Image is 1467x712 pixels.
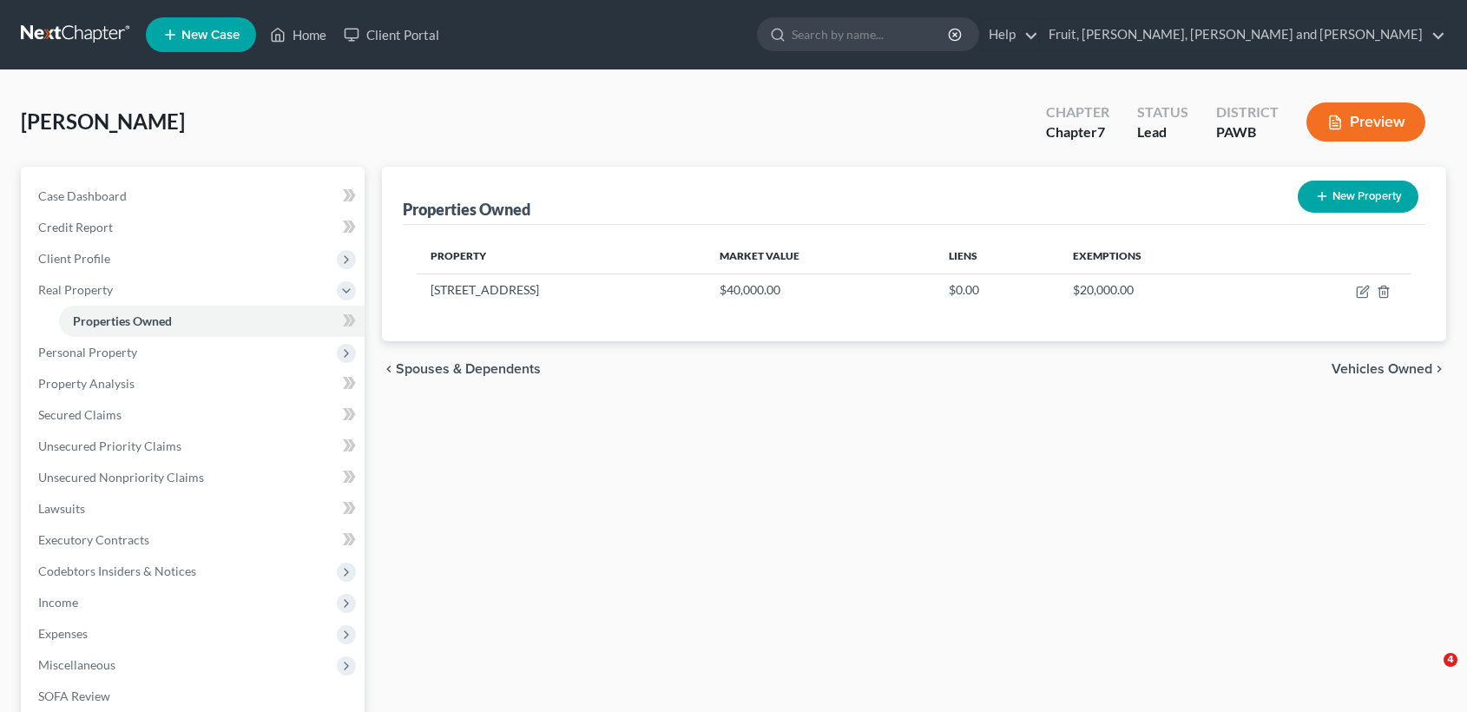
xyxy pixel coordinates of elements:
span: Lawsuits [38,501,85,516]
span: Personal Property [38,345,137,359]
a: Property Analysis [24,368,365,399]
button: New Property [1298,181,1418,213]
button: Vehicles Owned chevron_right [1332,362,1446,376]
span: Credit Report [38,220,113,234]
span: Income [38,595,78,610]
a: SOFA Review [24,681,365,712]
a: Help [980,19,1038,50]
div: Chapter [1046,122,1109,142]
span: Miscellaneous [38,657,115,672]
td: $20,000.00 [1059,274,1264,307]
div: District [1216,102,1279,122]
div: Chapter [1046,102,1109,122]
span: Codebtors Insiders & Notices [38,564,196,578]
span: Secured Claims [38,407,122,422]
a: Secured Claims [24,399,365,431]
span: SOFA Review [38,689,110,703]
th: Liens [935,239,1059,274]
th: Exemptions [1059,239,1264,274]
a: Credit Report [24,212,365,243]
th: Property [417,239,707,274]
i: chevron_right [1432,362,1446,376]
span: [PERSON_NAME] [21,109,185,134]
div: PAWB [1216,122,1279,142]
span: Unsecured Nonpriority Claims [38,470,204,485]
a: Lawsuits [24,493,365,524]
span: New Case [181,29,240,42]
span: 7 [1097,123,1105,140]
button: chevron_left Spouses & Dependents [382,362,541,376]
span: Real Property [38,282,113,297]
a: Executory Contracts [24,524,365,556]
span: Property Analysis [38,376,135,391]
a: Fruit, [PERSON_NAME], [PERSON_NAME] and [PERSON_NAME] [1040,19,1445,50]
span: Case Dashboard [38,188,127,203]
a: Home [261,19,335,50]
div: Status [1137,102,1188,122]
input: Search by name... [792,18,951,50]
span: Unsecured Priority Claims [38,438,181,453]
td: $40,000.00 [706,274,935,307]
span: Vehicles Owned [1332,362,1432,376]
button: Preview [1306,102,1425,142]
span: Spouses & Dependents [396,362,541,376]
div: Properties Owned [403,199,530,220]
div: Lead [1137,122,1188,142]
span: Client Profile [38,251,110,266]
span: 4 [1444,653,1457,667]
a: Case Dashboard [24,181,365,212]
td: [STREET_ADDRESS] [417,274,707,307]
span: Properties Owned [73,313,172,328]
a: Unsecured Priority Claims [24,431,365,462]
span: Executory Contracts [38,532,149,547]
a: Client Portal [335,19,448,50]
a: Unsecured Nonpriority Claims [24,462,365,493]
iframe: Intercom live chat [1408,653,1450,695]
th: Market Value [706,239,935,274]
i: chevron_left [382,362,396,376]
span: Expenses [38,626,88,641]
a: Properties Owned [59,306,365,337]
td: $0.00 [935,274,1059,307]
